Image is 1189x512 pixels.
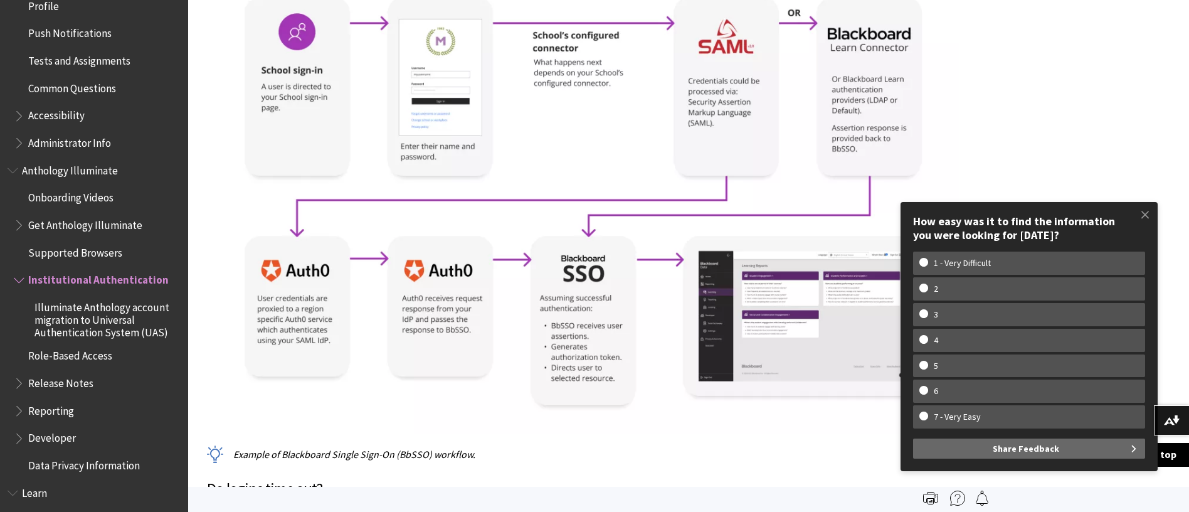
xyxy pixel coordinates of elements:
[919,284,953,294] w-span: 2
[923,491,938,506] img: Print
[919,361,953,371] w-span: 5
[919,412,995,422] w-span: 7 - Very Easy
[28,78,116,95] span: Common Questions
[8,160,181,476] nav: Book outline for Anthology Illuminate
[28,242,122,259] span: Supported Browsers
[28,23,112,40] span: Push Notifications
[975,491,990,506] img: Follow this page
[22,483,47,499] span: Learn
[28,132,111,149] span: Administrator Info
[28,105,85,122] span: Accessibility
[28,373,93,390] span: Release Notes
[28,400,74,417] span: Reporting
[28,50,130,67] span: Tests and Assignments
[913,439,1145,459] button: Share Feedback
[993,439,1059,459] span: Share Feedback
[28,270,169,287] span: Institutional Authentication
[34,297,179,339] span: Illuminate Anthology account migration to Universal Authentication System (UAS)
[919,309,953,320] w-span: 3
[207,447,985,461] p: Example of Blackboard Single Sign-On (BbSSO) workflow.
[28,188,114,205] span: Onboarding Videos
[28,346,112,363] span: Role-Based Access
[950,491,965,506] img: More help
[28,455,140,472] span: Data Privacy Information
[28,428,76,445] span: Developer
[913,215,1145,242] div: How easy was it to find the information you were looking for [DATE]?
[919,335,953,346] w-span: 4
[207,477,985,501] h3: Do logins time out?
[22,160,118,177] span: Anthology Illuminate
[919,258,1005,269] w-span: 1 - Very Difficult
[28,215,142,232] span: Get Anthology Illuminate
[919,386,953,397] w-span: 6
